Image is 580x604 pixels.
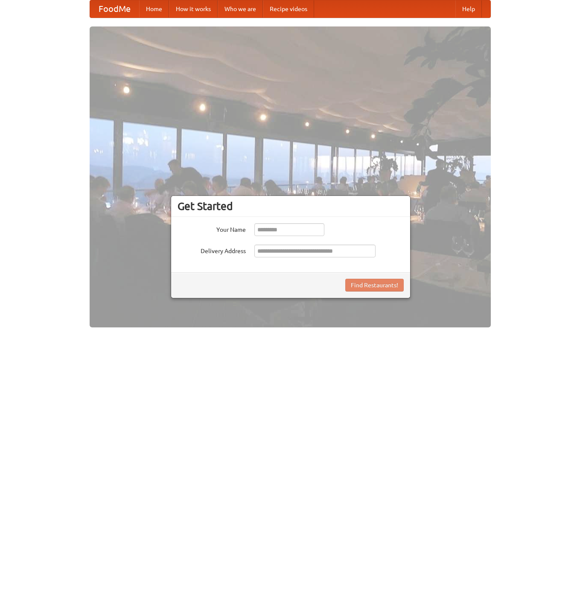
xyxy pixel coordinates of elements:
[178,223,246,234] label: Your Name
[139,0,169,18] a: Home
[345,279,404,292] button: Find Restaurants!
[263,0,314,18] a: Recipe videos
[90,0,139,18] a: FoodMe
[218,0,263,18] a: Who we are
[455,0,482,18] a: Help
[178,200,404,213] h3: Get Started
[178,245,246,255] label: Delivery Address
[169,0,218,18] a: How it works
